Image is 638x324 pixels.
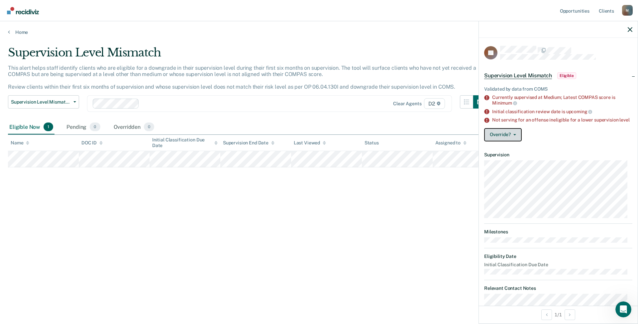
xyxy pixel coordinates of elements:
div: Status [365,140,379,146]
div: M [622,5,633,16]
div: Initial classification review date is [492,109,632,115]
div: Supervision End Date [223,140,274,146]
span: Eligible [557,72,576,79]
div: Validated by data from COMS [484,86,632,92]
div: Clear agents [393,101,421,107]
button: Previous Opportunity [541,309,552,320]
button: Next Opportunity [565,309,575,320]
div: Last Viewed [294,140,326,146]
span: D2 [424,98,445,109]
div: Assigned to [435,140,467,146]
span: Supervision Level Mismatch [484,72,552,79]
dt: Supervision [484,152,632,158]
dt: Initial Classification Due Date [484,262,632,268]
span: Supervision Level Mismatch [11,99,71,105]
div: Not serving for an offense ineligible for a lower supervision [492,117,632,123]
div: Overridden [112,120,156,134]
button: Override? [484,128,522,141]
dt: Eligibility Date [484,254,632,259]
div: Name [11,140,29,146]
span: 1 [44,122,53,131]
img: Recidiviz [7,7,39,14]
div: DOC ID [81,140,103,146]
div: Currently supervised at Medium; Latest COMPAS score is [492,95,632,106]
span: upcoming [566,109,592,114]
button: Profile dropdown button [622,5,633,16]
span: Minimum [492,100,517,106]
div: Initial Classification Due Date [152,137,218,148]
iframe: Intercom live chat [615,301,631,317]
div: Eligible Now [8,120,54,134]
a: Home [8,29,630,35]
span: 0 [90,122,100,131]
div: Supervision Level Mismatch [8,46,486,65]
span: level [619,117,629,122]
div: Supervision Level MismatchEligible [479,65,638,86]
div: 1 / 1 [479,306,638,323]
div: Pending [65,120,101,134]
dt: Relevant Contact Notes [484,285,632,291]
p: This alert helps staff identify clients who are eligible for a downgrade in their supervision lev... [8,65,476,90]
dt: Milestones [484,229,632,235]
span: 0 [144,122,154,131]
